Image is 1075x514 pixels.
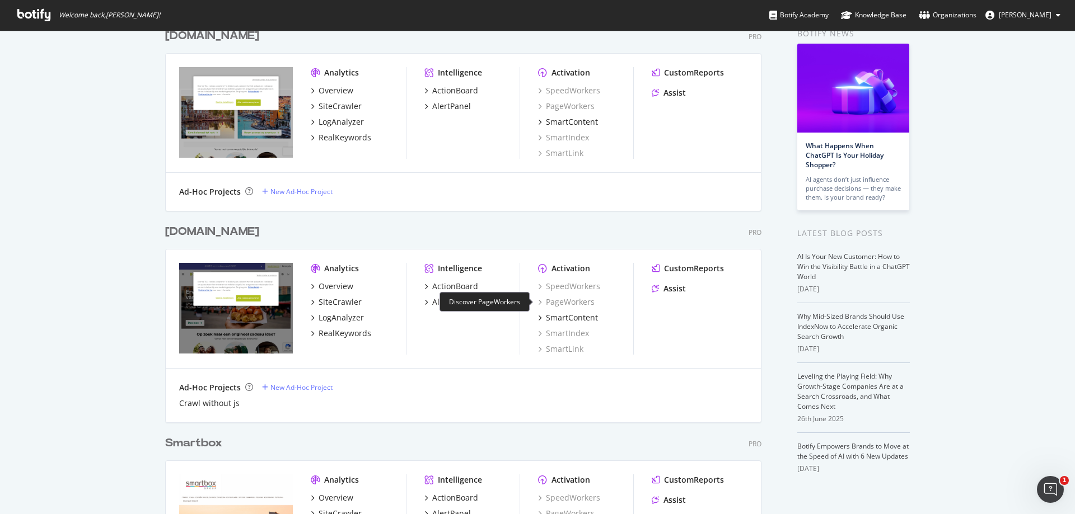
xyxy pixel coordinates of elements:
img: What Happens When ChatGPT Is Your Holiday Shopper? [797,44,909,133]
div: Intelligence [438,263,482,274]
div: Pro [749,439,761,449]
a: RealKeywords [311,328,371,339]
span: Welcome back, [PERSON_NAME] ! [59,11,160,20]
a: Assist [652,283,686,294]
a: AlertPanel [424,296,471,308]
div: ActionBoard [432,85,478,96]
a: SmartIndex [538,328,589,339]
div: [DOMAIN_NAME] [165,224,259,240]
button: [PERSON_NAME] [976,6,1069,24]
a: RealKeywords [311,132,371,143]
div: Pro [749,228,761,237]
div: Botify Academy [769,10,829,21]
div: RealKeywords [319,328,371,339]
div: Analytics [324,474,359,485]
div: Assist [663,494,686,506]
div: AlertPanel [432,296,471,308]
div: Smartbox [165,435,222,451]
a: New Ad-Hoc Project [262,187,333,196]
div: New Ad-Hoc Project [270,187,333,196]
div: Assist [663,87,686,98]
a: Smartbox [165,435,227,451]
div: [DATE] [797,284,910,294]
div: Analytics [324,67,359,78]
div: Organizations [919,10,976,21]
div: Intelligence [438,67,482,78]
div: Activation [551,474,590,485]
a: Assist [652,494,686,506]
div: ActionBoard [432,492,478,503]
div: CustomReports [664,67,724,78]
a: AlertPanel [424,101,471,112]
a: ActionBoard [424,85,478,96]
a: SmartIndex [538,132,589,143]
div: CustomReports [664,263,724,274]
div: SmartContent [546,116,598,128]
a: [DOMAIN_NAME] [165,224,264,240]
a: Crawl without js [179,398,240,409]
a: ActionBoard [424,492,478,503]
div: SiteCrawler [319,101,362,112]
div: AlertPanel [432,101,471,112]
a: SmartLink [538,343,583,355]
a: SmartContent [538,312,598,323]
div: SmartContent [546,312,598,323]
img: bongo.nl [179,67,293,158]
div: RealKeywords [319,132,371,143]
a: SmartLink [538,148,583,159]
div: Botify news [797,27,910,40]
span: 1 [1060,476,1069,485]
a: [DOMAIN_NAME] [165,28,264,44]
div: LogAnalyzer [319,312,364,323]
div: Analytics [324,263,359,274]
div: Overview [319,85,353,96]
a: LogAnalyzer [311,116,364,128]
div: [DOMAIN_NAME] [165,28,259,44]
div: SiteCrawler [319,296,362,308]
a: SpeedWorkers [538,85,600,96]
a: Overview [311,492,353,503]
div: Ad-Hoc Projects [179,382,241,393]
a: SmartContent [538,116,598,128]
div: Activation [551,67,590,78]
a: CustomReports [652,474,724,485]
a: Assist [652,87,686,98]
div: Overview [319,492,353,503]
div: New Ad-Hoc Project [270,383,333,392]
span: Lamar Marsh [999,10,1051,20]
div: LogAnalyzer [319,116,364,128]
a: SiteCrawler [311,101,362,112]
div: Activation [551,263,590,274]
div: CustomReports [664,474,724,485]
a: ActionBoard [424,281,478,292]
a: Botify Empowers Brands to Move at the Speed of AI with 6 New Updates [797,441,909,461]
div: Pro [749,32,761,41]
a: What Happens When ChatGPT Is Your Holiday Shopper? [806,141,884,169]
a: Overview [311,85,353,96]
div: [DATE] [797,464,910,474]
img: bongo.be [179,263,293,353]
a: CustomReports [652,67,724,78]
a: LogAnalyzer [311,312,364,323]
a: New Ad-Hoc Project [262,383,333,392]
a: PageWorkers [538,296,595,308]
div: Knowledge Base [841,10,906,21]
a: Overview [311,281,353,292]
a: Why Mid-Sized Brands Should Use IndexNow to Accelerate Organic Search Growth [797,312,904,341]
div: AI agents don’t just influence purchase decisions — they make them. Is your brand ready? [806,175,901,202]
div: Discover PageWorkers [440,292,530,312]
a: PageWorkers [538,101,595,112]
a: CustomReports [652,263,724,274]
div: Ad-Hoc Projects [179,186,241,197]
a: SpeedWorkers [538,281,600,292]
a: SpeedWorkers [538,492,600,503]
